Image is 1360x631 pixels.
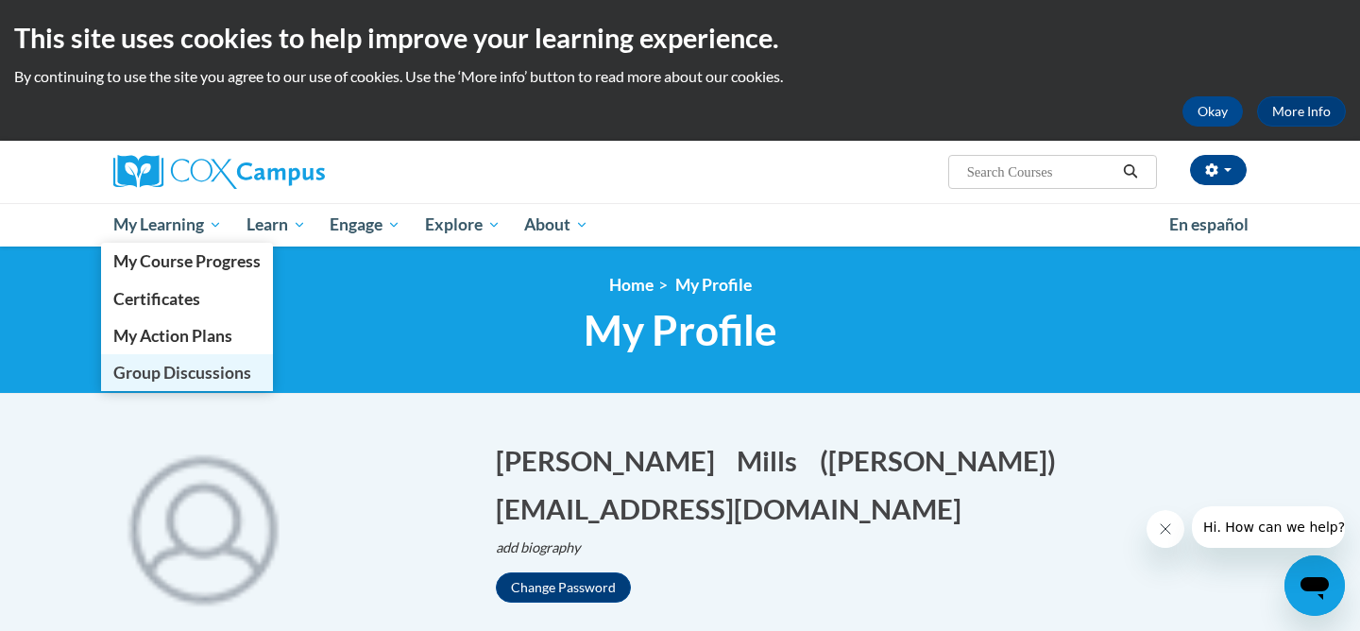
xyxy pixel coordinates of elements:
div: Main menu [85,203,1275,247]
span: Certificates [113,289,200,309]
span: Explore [425,213,501,236]
span: Group Discussions [113,363,251,383]
iframe: Button to launch messaging window [1284,555,1345,616]
span: My Profile [675,275,752,295]
span: My Course Progress [113,251,261,271]
span: Learn [246,213,306,236]
span: En español [1169,214,1249,234]
input: Search Courses [965,161,1116,183]
a: Learn [234,203,318,247]
button: Okay [1182,96,1243,127]
iframe: Message from company [1192,506,1345,548]
span: Engage [330,213,400,236]
a: Home [609,275,654,295]
a: Certificates [101,281,273,317]
img: Cox Campus [113,155,325,189]
span: My Learning [113,213,222,236]
a: More Info [1257,96,1346,127]
span: My Profile [584,305,777,355]
button: Edit first name [496,441,727,480]
button: Account Settings [1190,155,1247,185]
a: My Action Plans [101,317,273,354]
a: Group Discussions [101,354,273,391]
a: En español [1157,205,1261,245]
a: Explore [413,203,513,247]
span: My Action Plans [113,326,232,346]
button: Edit email address [496,489,974,528]
i: add biography [496,539,581,555]
p: By continuing to use the site you agree to our use of cookies. Use the ‘More info’ button to read... [14,66,1346,87]
a: My Course Progress [101,243,273,280]
button: Edit biography [496,537,596,558]
button: Change Password [496,572,631,603]
iframe: Close message [1147,510,1184,548]
button: Edit screen name [820,441,1068,480]
a: About [513,203,602,247]
a: My Learning [101,203,234,247]
span: About [524,213,588,236]
h2: This site uses cookies to help improve your learning experience. [14,19,1346,57]
div: Click to change the profile picture [99,422,307,630]
button: Edit last name [737,441,809,480]
img: profile avatar [99,422,307,630]
button: Search [1116,161,1145,183]
a: Engage [317,203,413,247]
